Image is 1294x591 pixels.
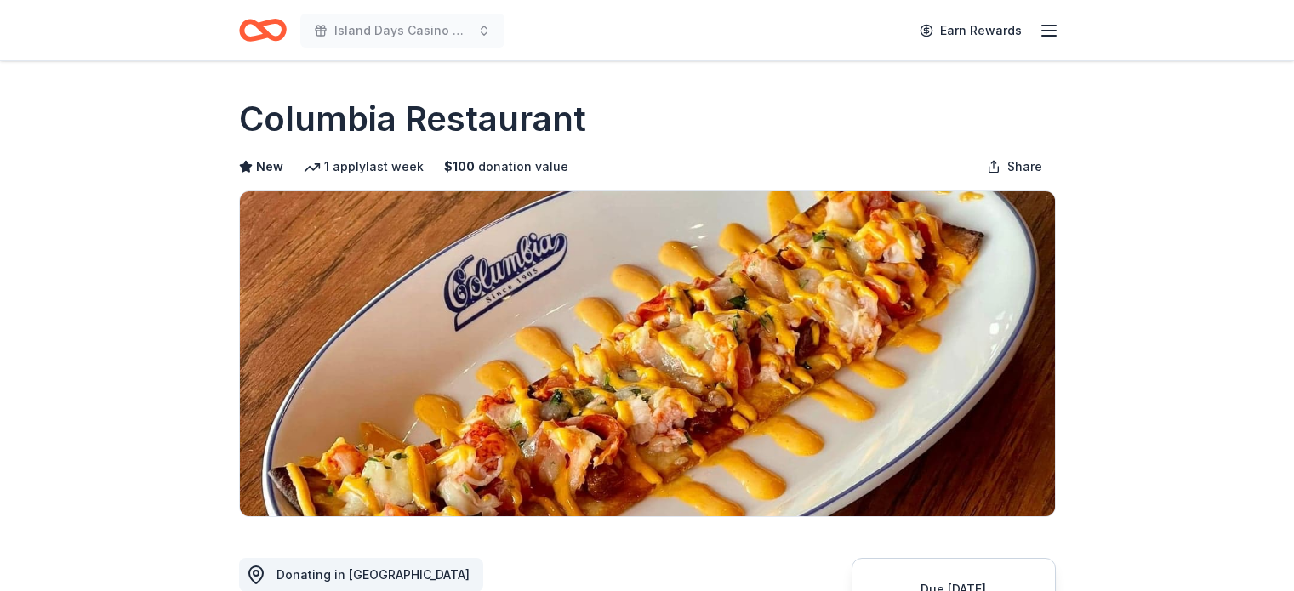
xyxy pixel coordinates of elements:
a: Home [239,10,287,50]
div: 1 apply last week [304,156,424,177]
span: $ 100 [444,156,475,177]
a: Earn Rewards [909,15,1032,46]
span: Donating in [GEOGRAPHIC_DATA] [276,567,470,582]
button: Share [973,150,1056,184]
img: Image for Columbia Restaurant [240,191,1055,516]
button: Island Days Casino Night [300,14,504,48]
h1: Columbia Restaurant [239,95,586,143]
span: New [256,156,283,177]
span: donation value [478,156,568,177]
span: Share [1007,156,1042,177]
span: Island Days Casino Night [334,20,470,41]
